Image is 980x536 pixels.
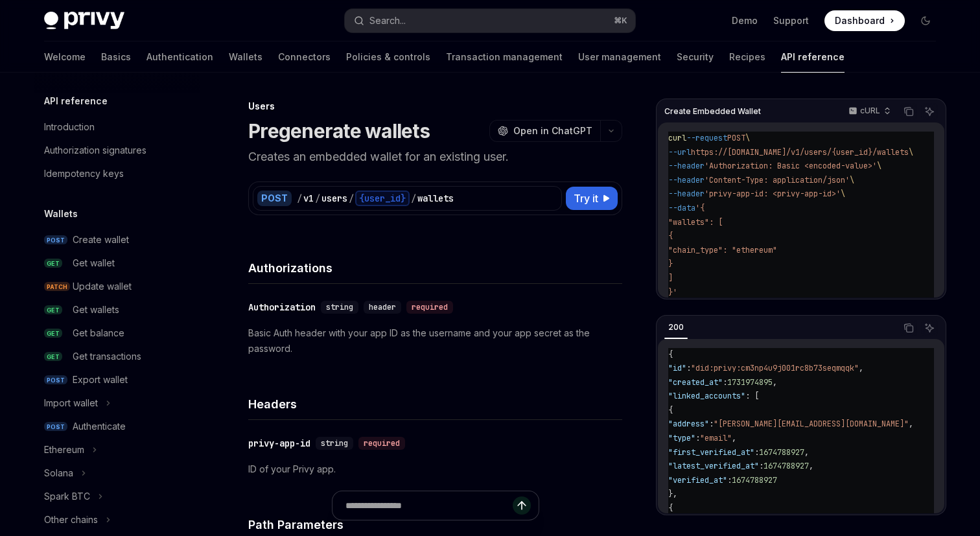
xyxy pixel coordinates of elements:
[727,377,773,388] span: 1731974895
[732,475,777,485] span: 1674788927
[732,433,736,443] span: ,
[695,203,705,213] span: '{
[668,363,686,373] span: "id"
[346,41,430,73] a: Policies & controls
[257,191,292,206] div: POST
[754,447,759,458] span: :
[700,433,732,443] span: "email"
[745,133,750,143] span: \
[73,419,126,434] div: Authenticate
[417,192,454,205] div: wallets
[44,465,73,481] div: Solana
[723,377,727,388] span: :
[668,147,691,157] span: --url
[489,120,600,142] button: Open in ChatGPT
[34,321,200,345] a: GETGet balance
[44,375,67,385] span: POST
[248,100,622,113] div: Users
[668,189,705,199] span: --header
[668,161,705,171] span: --header
[668,231,673,241] span: {
[349,192,354,205] div: /
[759,447,804,458] span: 1674788927
[44,93,108,109] h5: API reference
[248,119,430,143] h1: Pregenerate wallets
[326,302,353,312] span: string
[915,10,936,31] button: Toggle dark mode
[668,461,759,471] span: "latest_verified_at"
[714,419,909,429] span: "[PERSON_NAME][EMAIL_ADDRESS][DOMAIN_NAME]"
[248,325,622,356] p: Basic Auth header with your app ID as the username and your app secret as the password.
[248,301,316,314] div: Authorization
[44,422,67,432] span: POST
[835,14,885,27] span: Dashboard
[369,302,396,312] span: header
[345,9,635,32] button: Search...⌘K
[691,363,859,373] span: "did:privy:cm3np4u9j001rc8b73seqmqqk"
[411,192,416,205] div: /
[34,508,200,531] button: Other chains
[729,41,765,73] a: Recipes
[513,124,592,137] span: Open in ChatGPT
[668,175,705,185] span: --header
[841,189,845,199] span: \
[44,12,124,30] img: dark logo
[566,187,618,210] button: Try it
[668,503,673,513] span: {
[668,433,695,443] span: "type"
[358,437,405,450] div: required
[73,255,115,271] div: Get wallet
[34,485,200,508] button: Spark BTC
[34,368,200,391] a: POSTExport wallet
[248,395,622,413] h4: Headers
[668,203,695,213] span: --data
[732,14,758,27] a: Demo
[574,191,598,206] span: Try it
[664,106,761,117] span: Create Embedded Wallet
[315,192,320,205] div: /
[34,228,200,251] a: POSTCreate wallet
[668,419,709,429] span: "address"
[345,491,513,520] input: Ask a question...
[44,41,86,73] a: Welcome
[781,41,845,73] a: API reference
[773,377,777,388] span: ,
[44,395,98,411] div: Import wallet
[727,133,745,143] span: POST
[909,419,913,429] span: ,
[668,217,723,227] span: "wallets": [
[705,189,841,199] span: 'privy-app-id: <privy-app-id>'
[691,147,909,157] span: https://[DOMAIN_NAME]/v1/users/{user_id}/wallets
[668,447,754,458] span: "first_verified_at"
[44,442,84,458] div: Ethereum
[900,320,917,336] button: Copy the contents from the code block
[229,41,262,73] a: Wallets
[921,103,938,120] button: Ask AI
[841,100,896,122] button: cURL
[369,13,406,29] div: Search...
[73,325,124,341] div: Get balance
[686,363,691,373] span: :
[73,372,128,388] div: Export wallet
[73,279,132,294] div: Update wallet
[44,305,62,315] span: GET
[900,103,917,120] button: Copy the contents from the code block
[34,298,200,321] a: GETGet wallets
[73,232,129,248] div: Create wallet
[34,162,200,185] a: Idempotency keys
[146,41,213,73] a: Authentication
[664,320,688,335] div: 200
[34,115,200,139] a: Introduction
[668,377,723,388] span: "created_at"
[34,438,200,461] button: Ethereum
[44,489,90,504] div: Spark BTC
[44,206,78,222] h5: Wallets
[860,106,880,116] p: cURL
[668,489,677,499] span: },
[101,41,131,73] a: Basics
[406,301,453,314] div: required
[614,16,627,26] span: ⌘ K
[321,438,348,449] span: string
[248,437,310,450] div: privy-app-id
[297,192,302,205] div: /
